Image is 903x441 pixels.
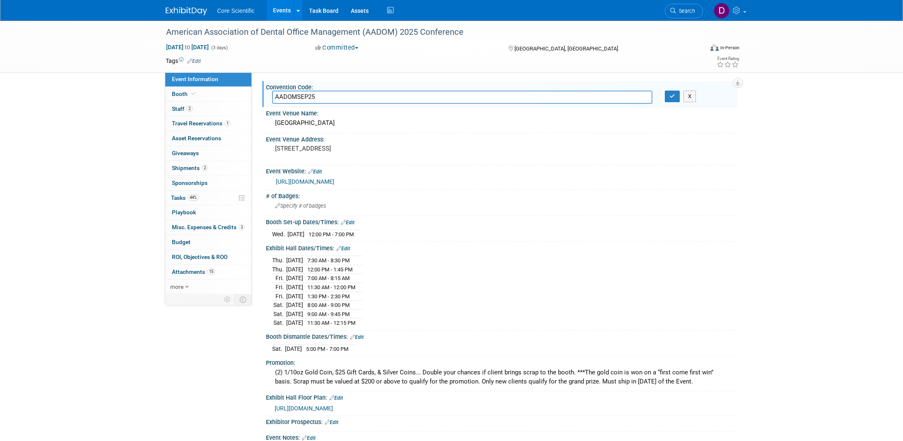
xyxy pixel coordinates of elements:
img: Format-Inperson.png [710,44,719,51]
a: Staff2 [165,102,251,116]
td: Tags [166,57,201,65]
td: [DATE] [286,292,303,301]
td: Sat. [272,319,286,327]
span: 11:30 AM - 12:15 PM [307,320,355,326]
span: 2 [186,105,193,112]
td: Personalize Event Tab Strip [220,294,235,305]
span: 7:00 AM - 8:15 AM [307,275,350,281]
span: ROI, Objectives & ROO [172,254,227,260]
td: Thu. [272,265,286,274]
span: 12:00 PM - 1:45 PM [307,266,353,273]
a: Edit [308,169,322,175]
span: Asset Reservations [172,135,221,141]
img: ExhibitDay [166,7,207,15]
div: Convention Code: [266,81,737,91]
div: Exhibit Hall Floor Plan: [266,391,737,402]
div: Booth Set-up Dates/Times: [266,216,737,227]
a: Giveaways [165,146,251,161]
a: Edit [325,419,338,425]
div: # of Badges: [266,190,737,200]
span: 15 [207,268,215,275]
a: [URL][DOMAIN_NAME] [275,405,333,412]
a: Attachments15 [165,265,251,279]
div: Event Venue Address: [266,133,737,144]
span: Attachments [172,268,215,275]
span: Misc. Expenses & Credits [172,224,245,230]
span: 1:30 PM - 2:30 PM [307,293,350,300]
div: Exhibitor Prospectus: [266,416,737,427]
a: Event Information [165,72,251,86]
td: [DATE] [286,256,303,265]
span: Tasks [171,194,199,201]
span: to [183,44,191,50]
a: Edit [302,435,316,441]
span: 5:00 PM - 7:00 PM [306,346,348,352]
a: Edit [336,246,350,252]
td: [DATE] [286,274,303,283]
span: Booth [172,91,197,97]
td: [DATE] [287,230,304,239]
span: Giveaways [172,150,199,156]
div: Event Venue Name: [266,107,737,117]
td: [DATE] [286,283,303,292]
span: 2 [202,165,208,171]
span: [DATE] [DATE] [166,43,209,51]
span: 3 [239,224,245,230]
span: 7:30 AM - 8:30 PM [307,257,350,264]
a: Booth [165,87,251,101]
a: Sponsorships [165,176,251,190]
span: Specify # of badges [275,203,326,209]
a: Edit [341,220,355,225]
div: Booth Dismantle Dates/Times: [266,331,737,341]
a: Shipments2 [165,161,251,175]
td: Sat. [272,309,286,319]
span: 12:00 PM - 7:00 PM [309,231,354,237]
button: X [683,91,696,102]
div: American Association of Dental Office Management (AADOM) 2025 Conference [163,25,691,40]
td: [DATE] [286,265,303,274]
td: Toggle Event Tabs [235,294,252,305]
td: [DATE] [286,309,303,319]
span: Search [676,8,695,14]
a: Playbook [165,205,251,220]
a: Budget [165,235,251,249]
span: Sponsorships [172,180,208,186]
i: Booth reservation complete [191,91,196,96]
span: 9:00 AM - 9:45 PM [307,311,350,317]
td: Wed. [272,230,287,239]
span: Shipments [172,165,208,171]
a: Misc. Expenses & Credits3 [165,220,251,235]
td: Fri. [272,283,286,292]
span: (3 days) [210,45,228,50]
span: Budget [172,239,191,245]
a: Travel Reservations1 [165,116,251,131]
td: Sat. [272,301,286,310]
a: more [165,280,251,294]
div: Event Website: [266,165,737,176]
td: Fri. [272,274,286,283]
div: (2) 1/10oz Gold Coin, $25 Gift Cards, & Silver Coins... Double your chances if client brings scra... [272,366,731,388]
a: Tasks44% [165,191,251,205]
td: [DATE] [286,319,303,327]
a: ROI, Objectives & ROO [165,250,251,264]
span: Travel Reservations [172,120,231,127]
div: Exhibit Hall Dates/Times: [266,242,737,253]
td: [DATE] [285,345,302,353]
span: Playbook [172,209,196,216]
a: Edit [187,58,201,64]
div: Event Rating [717,57,739,61]
span: 8:00 AM - 9:00 PM [307,302,350,308]
a: Asset Reservations [165,131,251,146]
span: 44% [188,194,199,201]
a: Edit [350,334,364,340]
a: Edit [329,395,343,401]
img: Danielle Wiesemann [714,3,729,19]
button: Committed [312,43,362,52]
td: [DATE] [286,301,303,310]
div: [GEOGRAPHIC_DATA] [272,117,731,129]
div: Promotion: [266,357,737,367]
span: 1 [225,120,231,127]
td: Sat. [272,345,285,353]
span: [GEOGRAPHIC_DATA], [GEOGRAPHIC_DATA] [514,46,618,52]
